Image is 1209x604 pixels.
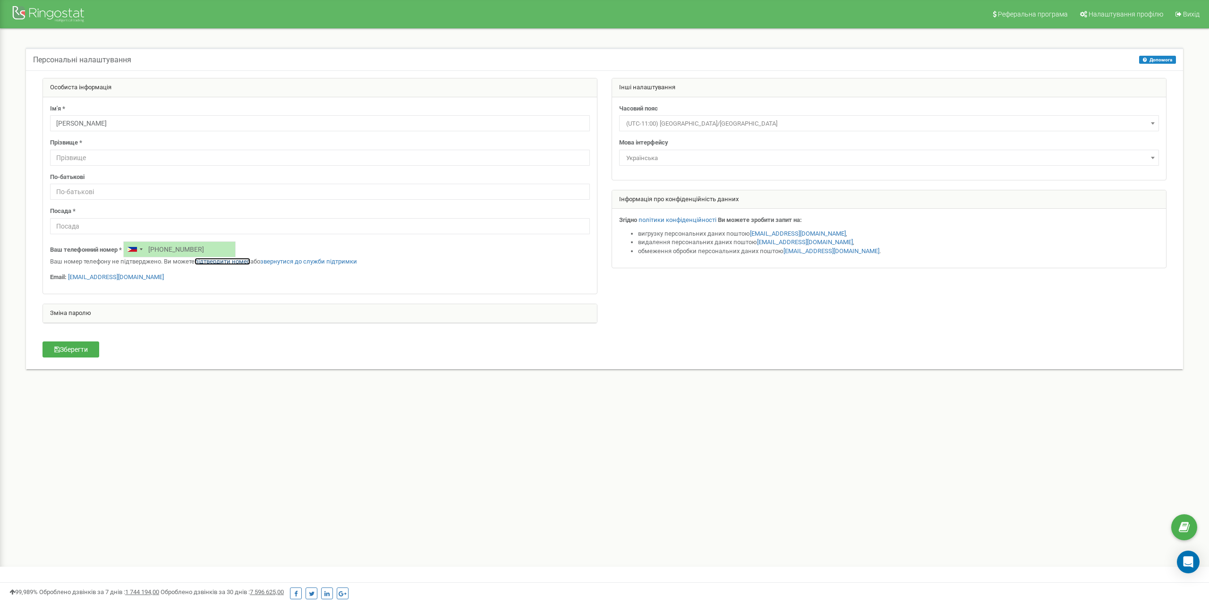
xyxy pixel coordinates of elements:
span: Українська [619,150,1159,166]
h5: Персональні налаштування [33,56,131,64]
li: вигрузку персональних даних поштою , [638,230,1159,238]
span: (UTC-11:00) Pacific/Midway [622,117,1156,130]
label: Ваш телефонний номер * [50,246,122,255]
span: Вихід [1183,10,1200,18]
button: Допомога [1139,56,1176,64]
p: Ваш номер телефону не підтверджено. Ви можете або [50,257,590,266]
div: Інформація про конфіденційність данних [612,190,1166,209]
div: Інші налаштування [612,78,1166,97]
strong: Email: [50,273,67,281]
input: Ім'я [50,115,590,131]
input: Прізвище [50,150,590,166]
label: Часовий пояс [619,104,658,113]
button: Зберегти [43,341,99,357]
span: (UTC-11:00) Pacific/Midway [619,115,1159,131]
a: [EMAIL_ADDRESS][DOMAIN_NAME] [783,247,879,255]
label: Мова інтерфейсу [619,138,668,147]
a: політики конфіденційності [639,216,716,223]
input: По-батькові [50,184,590,200]
strong: Ви можете зробити запит на: [718,216,802,223]
div: Особиста інформація [43,78,597,97]
input: Посада [50,218,590,234]
span: Реферальна програма [998,10,1068,18]
a: [EMAIL_ADDRESS][DOMAIN_NAME] [68,273,164,281]
span: Українська [622,152,1156,165]
div: Зміна паролю [43,304,597,323]
input: +1-800-555-55-55 [123,241,236,257]
a: підтвердити номер [195,258,250,265]
a: звернутися до служби підтримки [260,258,357,265]
label: Ім'я * [50,104,65,113]
li: видалення персональних даних поштою , [638,238,1159,247]
a: [EMAIL_ADDRESS][DOMAIN_NAME] [750,230,846,237]
li: обмеження обробки персональних даних поштою . [638,247,1159,256]
div: Open Intercom Messenger [1177,551,1200,573]
label: Прізвище * [50,138,82,147]
div: Telephone country code [124,242,145,257]
strong: Згідно [619,216,637,223]
label: По-батькові [50,173,85,182]
span: Налаштування профілю [1089,10,1163,18]
label: Посада * [50,207,76,216]
a: [EMAIL_ADDRESS][DOMAIN_NAME] [757,238,853,246]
